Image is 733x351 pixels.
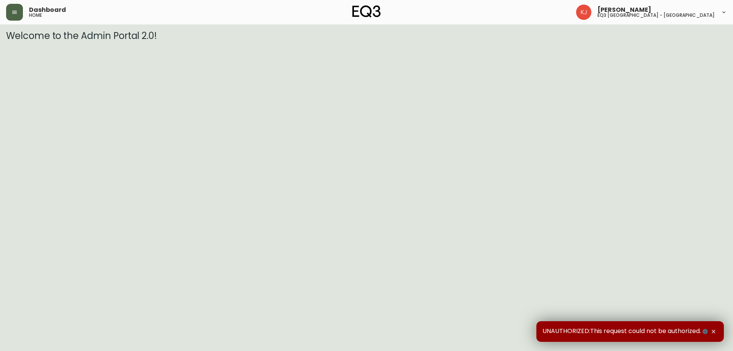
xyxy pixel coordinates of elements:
[352,5,381,18] img: logo
[29,13,42,18] h5: home
[542,327,709,336] span: UNAUTHORIZED:This request could not be authorized.
[576,5,591,20] img: 24a625d34e264d2520941288c4a55f8e
[6,31,727,41] h3: Welcome to the Admin Portal 2.0!
[29,7,66,13] span: Dashboard
[597,13,715,18] h5: eq3 [GEOGRAPHIC_DATA] - [GEOGRAPHIC_DATA]
[597,7,651,13] span: [PERSON_NAME]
